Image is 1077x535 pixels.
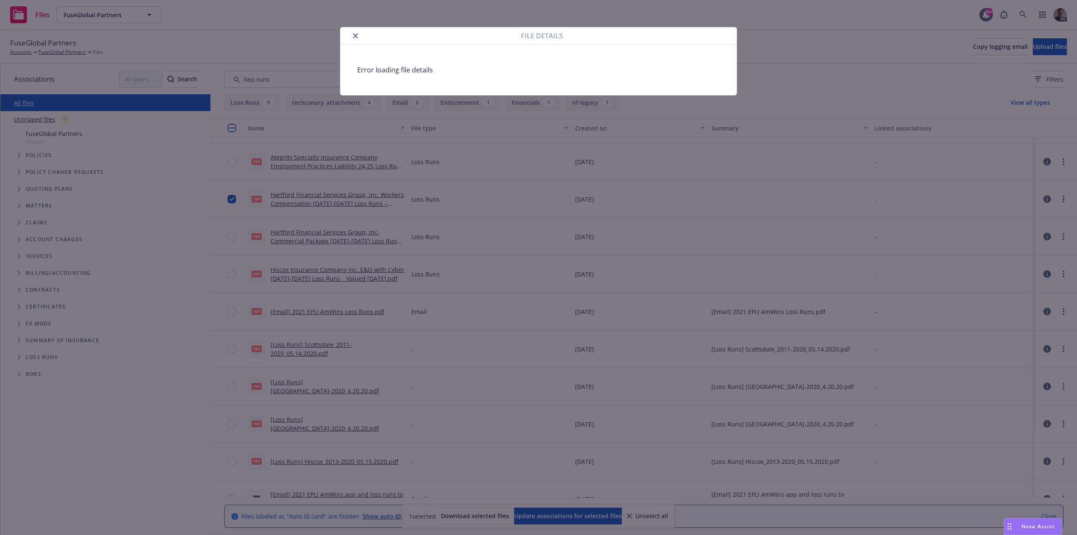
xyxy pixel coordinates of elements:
[350,31,361,41] button: close
[521,31,563,41] span: File details
[1004,519,1015,535] div: Drag to move
[1021,523,1055,530] span: Nova Assist
[357,65,720,75] div: Error loading file details
[1004,518,1062,535] button: Nova Assist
